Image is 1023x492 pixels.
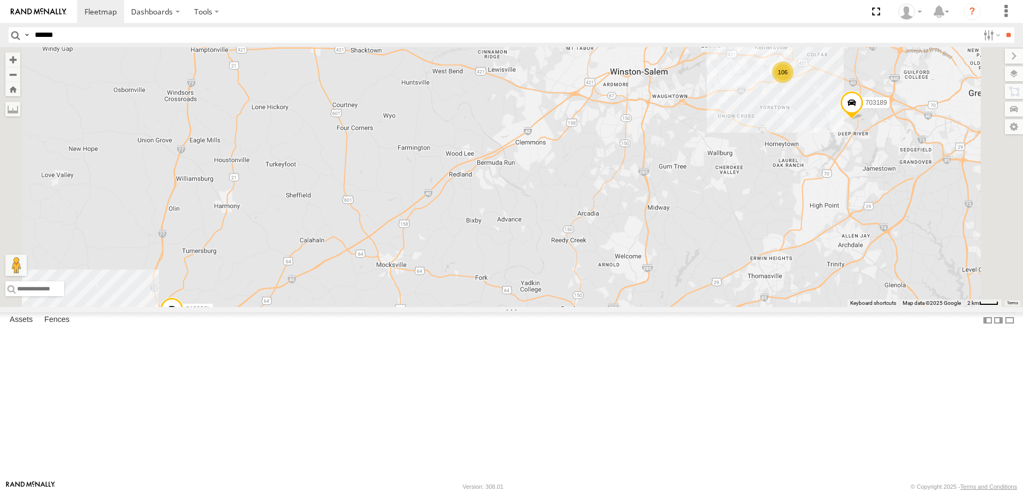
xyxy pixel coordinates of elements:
[5,67,20,82] button: Zoom out
[979,27,1002,43] label: Search Filter Options
[4,313,38,328] label: Assets
[5,52,20,67] button: Zoom in
[903,300,961,306] span: Map data ©2025 Google
[39,313,75,328] label: Fences
[866,99,887,106] span: 703189
[11,8,66,16] img: rand-logo.svg
[5,102,20,117] label: Measure
[964,3,981,20] i: ?
[186,306,211,313] span: 213880L
[982,312,993,328] label: Dock Summary Table to the Left
[964,299,1002,307] button: Map Scale: 2 km per 32 pixels
[895,4,926,20] div: Frances Musten
[1005,119,1023,134] label: Map Settings
[911,483,1017,490] div: © Copyright 2025 -
[1004,312,1015,328] label: Hide Summary Table
[22,27,31,43] label: Search Query
[993,312,1004,328] label: Dock Summary Table to the Right
[5,255,27,276] button: Drag Pegman onto the map to open Street View
[1007,301,1018,305] a: Terms (opens in new tab)
[463,483,503,490] div: Version: 308.01
[5,82,20,96] button: Zoom Home
[850,299,896,307] button: Keyboard shortcuts
[960,483,1017,490] a: Terms and Conditions
[772,61,793,83] div: 106
[967,300,979,306] span: 2 km
[6,481,55,492] a: Visit our Website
